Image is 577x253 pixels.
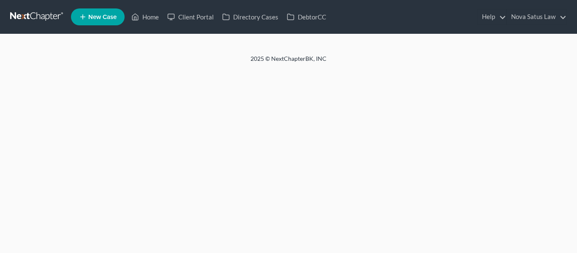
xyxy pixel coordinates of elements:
[163,9,218,24] a: Client Portal
[71,8,125,25] new-legal-case-button: New Case
[127,9,163,24] a: Home
[507,9,566,24] a: Nova Satus Law
[218,9,283,24] a: Directory Cases
[48,54,529,70] div: 2025 © NextChapterBK, INC
[283,9,330,24] a: DebtorCC
[478,9,506,24] a: Help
